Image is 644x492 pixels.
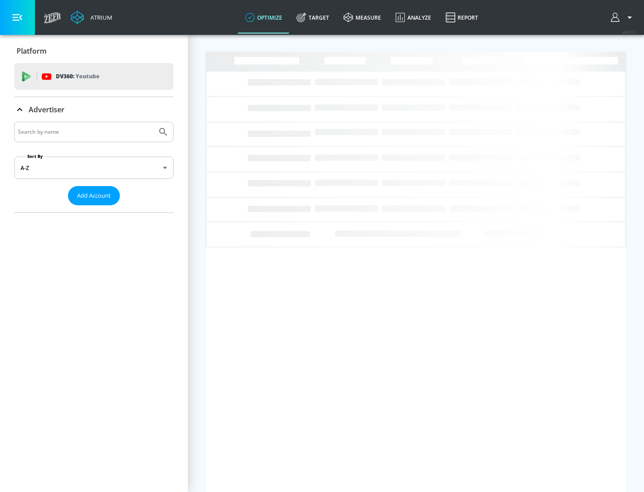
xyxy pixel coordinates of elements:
nav: list of Advertiser [14,205,174,212]
div: DV360: Youtube [14,63,174,90]
a: Atrium [71,11,112,24]
a: measure [336,1,388,34]
input: Search by name [18,126,153,138]
span: v 4.22.2 [623,30,635,34]
p: DV360: [56,72,99,81]
span: Add Account [77,191,111,201]
div: Atrium [87,13,112,21]
p: Platform [17,46,47,56]
div: Advertiser [14,97,174,122]
button: Add Account [68,186,120,205]
div: Advertiser [14,122,174,212]
a: Analyze [388,1,438,34]
label: Sort By [25,153,45,159]
div: Platform [14,38,174,64]
a: optimize [238,1,289,34]
p: Youtube [76,72,99,81]
a: Target [289,1,336,34]
p: Advertiser [29,105,64,115]
div: A-Z [14,157,174,179]
a: Report [438,1,485,34]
